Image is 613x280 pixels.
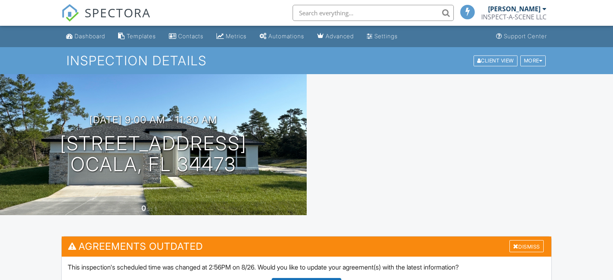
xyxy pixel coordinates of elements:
div: Metrics [226,33,247,39]
a: Advanced [314,29,357,44]
div: Dashboard [75,33,105,39]
div: Client View [474,55,517,66]
div: Dismiss [509,240,544,253]
a: Support Center [493,29,550,44]
span: SPECTORA [85,4,151,21]
a: SPECTORA [61,11,151,28]
a: Templates [115,29,159,44]
a: Contacts [166,29,207,44]
div: Advanced [326,33,354,39]
div: [PERSON_NAME] [488,5,540,13]
a: Dashboard [63,29,108,44]
h1: Inspection Details [66,54,547,68]
span: sq. ft. [147,206,158,212]
a: Metrics [213,29,250,44]
input: Search everything... [293,5,454,21]
div: 0 [141,204,146,212]
h3: Agreements Outdated [62,236,551,256]
div: Templates [127,33,156,39]
a: Automations (Basic) [256,29,308,44]
h1: [STREET_ADDRESS] Ocala, FL 34473 [60,133,247,176]
h3: [DATE] 9:00 am - 11:30 am [89,114,217,125]
div: More [520,55,546,66]
div: INSPECT-A-SCENE LLC [481,13,547,21]
div: Settings [374,33,398,39]
a: Client View [473,57,519,63]
img: The Best Home Inspection Software - Spectora [61,4,79,22]
div: Contacts [178,33,204,39]
a: Settings [364,29,401,44]
div: Support Center [504,33,547,39]
div: Automations [268,33,304,39]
